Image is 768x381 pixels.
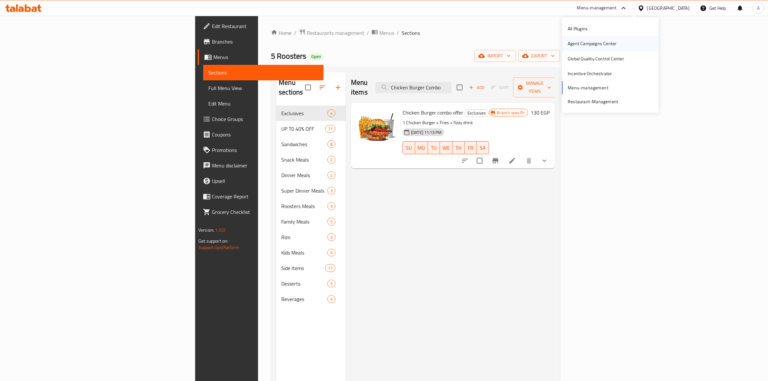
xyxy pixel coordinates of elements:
a: Menus [198,49,324,65]
button: delete [521,153,537,168]
span: Rizo [281,233,327,241]
span: Restaurants management [307,29,364,37]
div: Rizo3 [276,229,346,245]
h2: Menu items [351,78,368,97]
span: 5 [328,281,335,287]
div: items [327,140,335,148]
nav: breadcrumb [271,29,560,37]
div: UP T0 40% OFF [281,125,325,133]
a: Choice Groups [198,111,324,127]
span: Edit Restaurant [212,22,318,30]
button: TH [453,141,465,154]
button: show more [537,153,552,168]
span: Chicken Burger combo offer [403,108,463,117]
span: 3 [328,234,335,240]
span: export [524,52,555,60]
div: [GEOGRAPHIC_DATA] [647,5,690,12]
a: Full Menu View [203,80,324,96]
div: Desserts [281,280,327,287]
span: Grocery Checklist [212,208,318,216]
span: import [480,52,511,60]
a: Edit menu item [508,157,516,165]
div: Menu-management [577,4,617,12]
span: SA [479,143,486,153]
div: Agent Campaigns Center [568,40,616,47]
div: Super Dinner Meals [281,187,327,195]
a: Restaurants management [299,29,364,37]
a: Edit Restaurant [198,18,324,34]
span: Upsell [212,177,318,185]
button: FR [465,141,477,154]
span: Branches [212,38,318,45]
span: 3 [328,203,335,209]
a: Coverage Report [198,189,324,204]
p: 1 Chicken Burger + Fries + fizzy drink [403,119,489,127]
a: Support.OpsPlatform [198,243,239,252]
span: Beverages [281,295,327,303]
span: Edit Menu [208,100,318,107]
span: 4 [328,250,335,256]
span: Sandwiches [281,140,327,148]
span: FR [467,143,474,153]
span: Side Items [281,264,325,272]
button: SU [403,141,415,154]
div: items [327,187,335,195]
a: Menu disclaimer [198,158,324,173]
span: Exclusives [281,109,327,117]
div: Restaurant-Management [568,98,618,105]
span: Select section first [487,83,513,93]
button: import [474,50,516,62]
button: Add [466,83,487,93]
div: items [327,249,335,256]
span: MO [418,143,425,153]
div: Snack Meals [281,156,327,164]
span: SU [405,143,412,153]
span: WE [443,143,450,153]
span: Full Menu View [208,84,318,92]
span: Menus [379,29,394,37]
span: Select section [453,81,466,94]
button: WE [440,141,453,154]
div: items [327,233,335,241]
span: 8 [328,141,335,147]
span: 4 [328,296,335,302]
span: [DATE] 11:13 PM [408,129,444,135]
span: Family Meals [281,218,327,226]
div: UP T0 40% OFF11 [276,121,346,136]
a: Upsell [198,173,324,189]
span: Branch specific [494,110,528,116]
span: Add item [466,83,487,93]
div: Exclusives4 [276,105,346,121]
span: Sections [402,29,420,37]
li: / [397,29,399,37]
div: items [327,295,335,303]
div: Kids Meals [281,249,327,256]
span: A [757,5,760,12]
div: Roosters Meals [281,202,327,210]
svg: Show Choices [541,157,548,165]
span: TU [431,143,438,153]
span: Select all sections [301,81,315,94]
div: Dinner Meals2 [276,167,346,183]
button: Manage items [513,77,556,97]
div: Global Quality Control Center [568,55,624,62]
span: 11 [325,126,335,132]
h6: 130 EGP [531,108,550,117]
a: Branches [198,34,324,49]
span: Menus [213,53,318,61]
a: Coupons [198,127,324,142]
span: 5 [328,219,335,225]
span: Sections [208,69,318,76]
div: items [325,125,335,133]
li: / [367,29,369,37]
button: Add section [330,80,346,95]
div: Kids Meals4 [276,245,346,260]
div: items [325,264,335,272]
span: 1.0.0 [215,226,225,234]
span: Menu disclaimer [212,162,318,169]
button: TU [428,141,440,154]
div: Snack Meals2 [276,152,346,167]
